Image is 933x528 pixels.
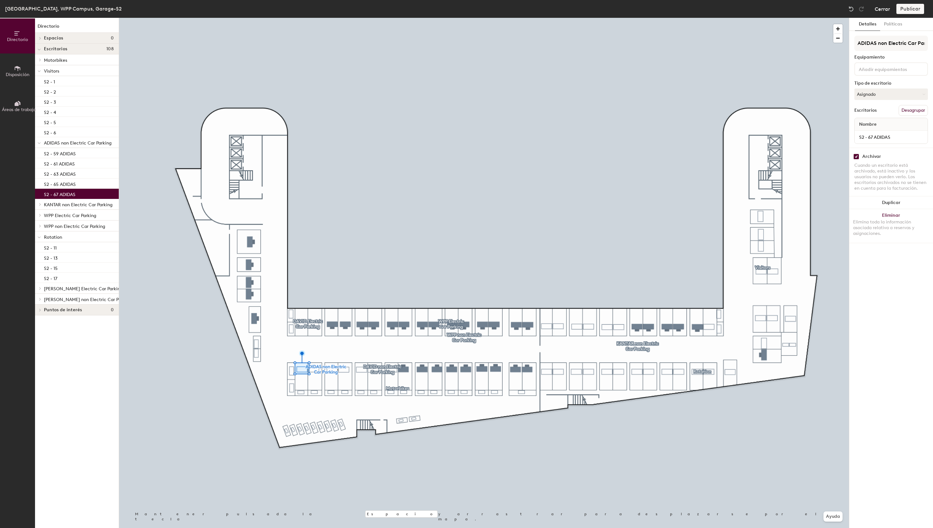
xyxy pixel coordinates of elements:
[7,37,28,42] span: Directorio
[44,108,56,115] p: S2 - 4
[106,46,114,52] span: 108
[111,307,114,313] span: 0
[44,213,96,218] span: WPP Electric Car Parking
[44,307,82,313] span: Puntos de interés
[854,88,928,100] button: Asignado
[44,297,132,302] span: [PERSON_NAME] non Electric Car Parking
[44,180,76,187] p: S2 - 65 ADIDAS
[875,4,890,14] button: Cerrar
[862,154,881,159] div: Archivar
[35,23,119,33] h1: Directorio
[854,55,928,60] div: Equipamiento
[44,140,111,146] span: ADIDAS non Electric Car Parking
[44,58,67,63] span: Motorbikes
[44,243,57,251] p: S2 - 11
[44,128,56,136] p: S2 - 6
[858,6,865,12] img: Redo
[44,202,112,208] span: KANTAR non Electric Car Parking
[44,170,76,177] p: S2 - 63 ADIDAS
[44,36,63,41] span: Espacios
[44,118,56,125] p: S2 - 5
[854,108,877,113] div: Escritorios
[854,81,928,86] div: Tipo de escritorio
[44,190,75,197] p: S2 - 67 ADIDAS
[2,107,36,112] span: Áreas de trabajo
[44,224,105,229] span: WPP non Electric Car Parking
[858,65,915,73] input: Añadir equipamientos
[854,163,928,191] div: Cuando un escritorio está archivado, está inactivo y los usuarios no pueden verlo. Los escritorio...
[44,274,57,281] p: S2 - 17
[849,209,933,243] button: EliminarElimina toda la información asociada relativa a reservas y asignaciones.
[849,196,933,209] button: Duplicar
[853,219,929,236] div: Elimina toda la información asociada relativa a reservas y asignaciones.
[6,72,29,77] span: Disposición
[44,77,55,85] p: S2 - 1
[44,159,75,167] p: S2 - 61 ADIDAS
[848,6,854,12] img: Undo
[856,119,880,130] span: Nombre
[856,133,926,142] input: Escritorio sin nombre
[44,235,62,240] span: Rotation
[823,511,843,522] button: Ayuda
[855,18,880,31] button: Detalles
[899,105,928,116] button: Desagrupar
[44,46,67,52] span: Escritorios
[111,36,114,41] span: 0
[44,98,56,105] p: S2 - 3
[44,88,56,95] p: S2 - 2
[44,68,59,74] span: Visitors
[880,18,906,31] button: Políticas
[5,5,122,13] div: [GEOGRAPHIC_DATA], WPP Campus, Garage-S2
[44,264,58,271] p: S2 - 15
[44,254,58,261] p: S2 - 13
[44,149,76,157] p: S2 - 59 ADIDAS
[44,286,123,292] span: [PERSON_NAME] Electric Car Parking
